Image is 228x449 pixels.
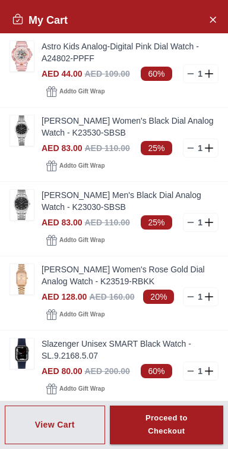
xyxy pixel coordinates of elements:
button: Addto Gift Wrap [42,306,109,323]
button: Addto Gift Wrap [42,158,109,174]
button: Addto Gift Wrap [42,83,109,100]
span: 25% [141,141,172,155]
span: Add to Gift Wrap [59,86,104,98]
p: 1 [195,291,205,303]
span: AED 83.00 [42,218,82,227]
div: View Cart [35,419,75,431]
span: 25% [141,215,172,230]
button: Addto Gift Wrap [42,381,109,397]
img: ... [10,338,34,369]
a: [PERSON_NAME] Women's Rose Gold Dial Analog Watch - K23519-RBKK [42,263,218,287]
p: 1 [195,68,205,80]
span: AED 200.00 [84,366,129,376]
a: Slazenger Unisex SMART Black Watch -SL.9.2168.5.07 [42,338,218,362]
span: Add to Gift Wrap [59,160,104,172]
p: 1 [195,142,205,154]
span: 60% [141,67,172,81]
a: [PERSON_NAME] Men's Black Dial Analog Watch - K23030-SBSB [42,189,218,213]
button: Close Account [203,10,222,29]
img: ... [10,41,34,71]
span: AED 44.00 [42,69,82,79]
span: AED 110.00 [84,143,129,153]
span: 20% [143,290,174,304]
button: Addto Gift Wrap [42,232,109,249]
p: 1 [195,365,205,377]
span: 60% [141,364,172,378]
h2: My Cart [12,12,68,29]
span: AED 160.00 [89,292,134,302]
a: [PERSON_NAME] Women's Black Dial Analog Watch - K23530-SBSB [42,115,218,139]
span: Add to Gift Wrap [59,234,104,246]
span: AED 80.00 [42,366,82,376]
span: Add to Gift Wrap [59,383,104,395]
p: 1 [195,216,205,228]
img: ... [10,264,34,294]
a: Astro Kids Analog-Digital Pink Dial Watch - A24802-PPFF [42,40,218,64]
img: ... [10,190,34,220]
button: View Cart [5,406,105,445]
span: AED 110.00 [84,218,129,227]
span: AED 83.00 [42,143,82,153]
img: ... [10,115,34,146]
span: AED 128.00 [42,292,87,302]
div: Proceed to Checkout [131,412,202,439]
span: Add to Gift Wrap [59,309,104,321]
span: AED 109.00 [84,69,129,79]
button: Proceed to Checkout [110,406,223,445]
